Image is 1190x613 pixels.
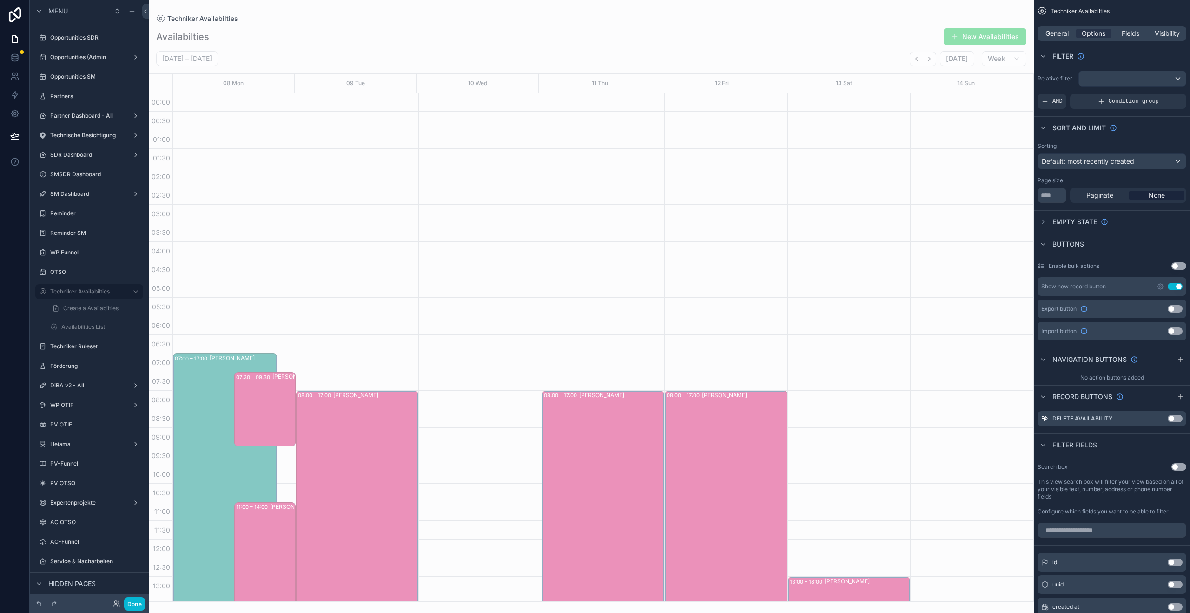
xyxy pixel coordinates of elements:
[667,391,702,400] div: 08:00 – 17:00
[50,190,128,198] label: SM Dashboard
[1051,7,1110,15] span: Techniker Availabilties
[1049,262,1099,270] label: Enable bulk actions
[50,362,141,370] label: Förderung
[1038,478,1186,500] label: This view search box will filter your view based on all of your visible text, number, address or ...
[152,526,172,534] span: 11:30
[149,396,172,404] span: 08:00
[35,50,143,65] a: Opportunities (Admin
[50,268,141,276] label: OTSO
[50,229,141,237] label: Reminder SM
[50,343,141,350] label: Techniker Ruleset
[149,173,172,180] span: 02:00
[156,30,209,43] h1: Availabilties
[1052,240,1084,249] span: Buttons
[35,515,143,530] a: AC OTSO
[346,74,365,93] button: 09 Tue
[50,93,141,100] label: Partners
[957,74,975,93] button: 14 Sun
[236,502,270,512] div: 11:00 – 14:00
[50,460,141,467] label: PV-Funnel
[35,378,143,393] a: DiBA v2 - All
[35,245,143,260] a: WP Funnel
[152,507,172,515] span: 11:00
[1155,29,1180,38] span: Visibility
[1052,217,1097,227] span: Empty state
[836,74,852,93] button: 13 Sat
[715,74,729,93] div: 12 Fri
[1109,98,1159,105] span: Condition group
[1038,463,1068,471] label: Search box
[150,359,172,366] span: 07:00
[63,305,119,312] span: Create a Availabilties
[35,147,143,162] a: SDR Dashboard
[210,354,255,362] div: [PERSON_NAME]
[1041,283,1106,290] div: Show new record button
[544,391,579,400] div: 08:00 – 17:00
[35,495,143,510] a: Expertenprojekte
[35,339,143,354] a: Techniker Ruleset
[151,582,172,590] span: 13:00
[50,171,141,178] label: SMSDR Dashboard
[35,206,143,221] a: Reminder
[50,34,141,41] label: Opportunities SDR
[944,28,1026,45] button: New Availabilities
[151,600,172,608] span: 13:30
[151,489,172,497] span: 10:30
[150,284,172,292] span: 05:00
[35,554,143,569] a: Service & Nacharbeiten
[35,398,143,413] a: WP OTIF
[592,74,608,93] button: 11 Thu
[1082,29,1105,38] span: Options
[1052,355,1127,364] span: Navigation buttons
[50,112,128,120] label: Partner Dashboard - All
[468,74,487,93] button: 10 Wed
[1038,142,1057,150] label: Sorting
[988,54,1005,63] span: Week
[150,303,172,311] span: 05:30
[1038,75,1075,82] label: Relative filter
[162,54,212,63] h2: [DATE] – [DATE]
[35,359,143,373] a: Förderung
[50,73,141,80] label: Opportunities SM
[48,579,96,588] span: Hidden pages
[50,132,128,139] label: Technische Besichtigung
[50,558,141,565] label: Service & Nacharbeiten
[35,476,143,491] a: PV OTSO
[790,577,825,586] div: 13:00 – 18:00
[50,480,141,487] label: PV OTSO
[149,210,172,218] span: 03:00
[124,597,145,611] button: Done
[946,54,968,63] span: [DATE]
[923,52,936,66] button: Next
[50,440,128,448] label: Heiama
[50,249,141,256] label: WP Funnel
[151,563,172,571] span: 12:30
[270,503,315,511] div: [PERSON_NAME]
[35,167,143,182] a: SMSDR Dashboard
[167,14,238,23] span: Techniker Availabilties
[35,108,143,123] a: Partner Dashboard - All
[579,392,624,399] div: [PERSON_NAME]
[151,545,172,553] span: 12:00
[175,354,210,363] div: 07:00 – 17:00
[50,288,125,295] label: Techniker Availabilties
[50,421,141,428] label: PV OTIF
[35,534,143,549] a: AC-Funnel
[1052,392,1112,401] span: Record buttons
[50,538,141,546] label: AC-Funnel
[1149,191,1165,200] span: None
[1052,123,1106,133] span: Sort And Limit
[48,7,68,16] span: Menu
[151,470,172,478] span: 10:00
[46,301,143,316] a: Create a Availabilties
[1041,327,1077,335] span: Import button
[149,433,172,441] span: 09:00
[35,265,143,280] a: OTSO
[825,578,870,585] div: [PERSON_NAME]
[149,117,172,125] span: 00:30
[50,519,141,526] label: AC OTSO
